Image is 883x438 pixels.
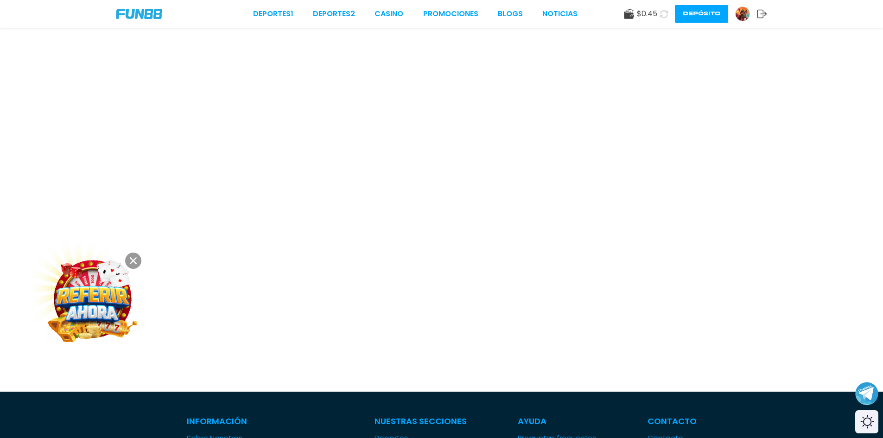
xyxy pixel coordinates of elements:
[648,415,697,427] p: Contacto
[518,415,597,427] p: Ayuda
[423,8,478,19] a: Promociones
[253,8,293,19] a: Deportes1
[855,410,878,433] div: Switch theme
[313,8,355,19] a: Deportes2
[637,8,657,19] span: $ 0.45
[187,415,324,427] p: Información
[855,381,878,406] button: Join telegram channel
[736,7,750,21] img: Avatar
[735,6,757,21] a: Avatar
[375,415,467,427] p: Nuestras Secciones
[116,9,162,19] img: Company Logo
[498,8,523,19] a: BLOGS
[675,5,728,23] button: Depósito
[51,257,134,341] img: Image Link
[375,8,403,19] a: CASINO
[542,8,578,19] a: NOTICIAS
